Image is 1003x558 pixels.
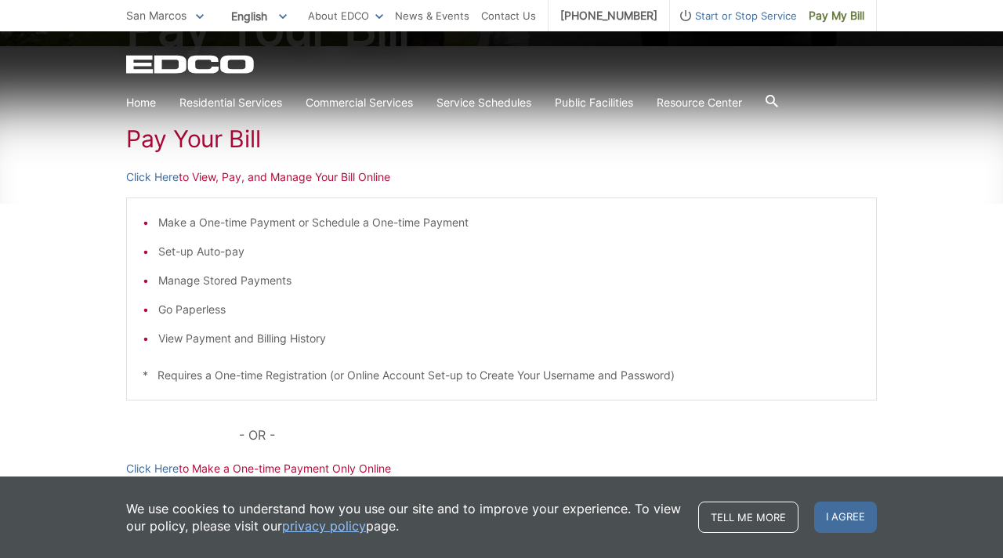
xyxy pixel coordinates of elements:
li: View Payment and Billing History [158,330,860,347]
li: Manage Stored Payments [158,272,860,289]
li: Set-up Auto-pay [158,243,860,260]
a: About EDCO [308,7,383,24]
li: Make a One-time Payment or Schedule a One-time Payment [158,214,860,231]
a: Commercial Services [306,94,413,111]
p: - OR - [239,424,877,446]
p: to View, Pay, and Manage Your Bill Online [126,168,877,186]
a: Home [126,94,156,111]
p: We use cookies to understand how you use our site and to improve your experience. To view our pol... [126,500,683,534]
a: Public Facilities [555,94,633,111]
li: Go Paperless [158,301,860,318]
span: English [219,3,299,29]
a: News & Events [395,7,469,24]
p: to Make a One-time Payment Only Online [126,460,877,477]
a: Service Schedules [436,94,531,111]
a: privacy policy [282,517,366,534]
p: * Requires a One-time Registration (or Online Account Set-up to Create Your Username and Password) [143,367,860,384]
h1: Pay Your Bill [126,125,877,153]
a: Residential Services [179,94,282,111]
span: San Marcos [126,9,186,22]
a: Click Here [126,460,179,477]
span: Pay My Bill [809,7,864,24]
a: Resource Center [657,94,742,111]
a: EDCD logo. Return to the homepage. [126,55,256,74]
a: Contact Us [481,7,536,24]
a: Tell me more [698,502,798,533]
a: Click Here [126,168,179,186]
